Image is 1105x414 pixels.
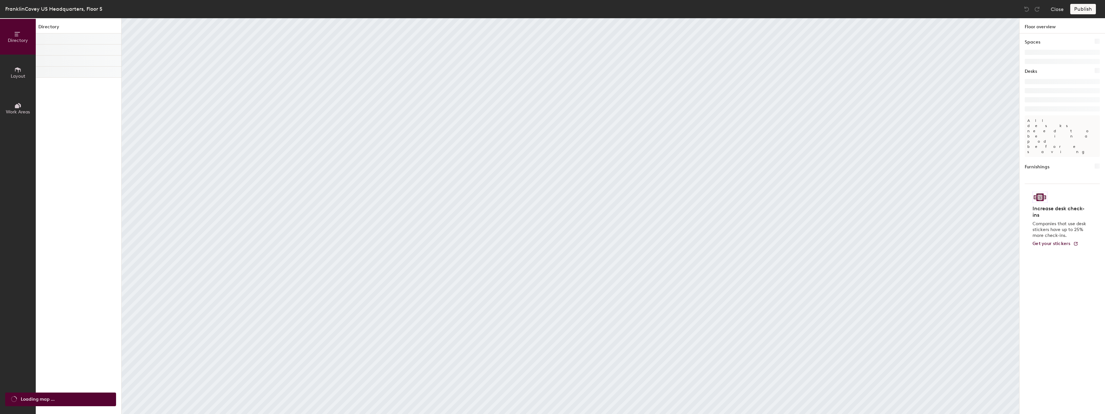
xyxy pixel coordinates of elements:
[1033,241,1071,246] span: Get your stickers
[1023,6,1030,12] img: Undo
[122,18,1019,414] canvas: Map
[1033,241,1078,247] a: Get your stickers
[1033,221,1088,239] p: Companies that use desk stickers have up to 25% more check-ins.
[1033,192,1047,203] img: Sticker logo
[1034,6,1040,12] img: Redo
[1025,39,1040,46] h1: Spaces
[6,109,30,115] span: Work Areas
[5,5,102,13] div: FranklinCovey US Headquarters, Floor 5
[21,396,55,403] span: Loading map ...
[36,23,121,33] h1: Directory
[11,73,25,79] span: Layout
[8,38,28,43] span: Directory
[1025,115,1100,157] p: All desks need to be in a pod before saving
[1051,4,1064,14] button: Close
[1019,18,1105,33] h1: Floor overview
[1025,68,1037,75] h1: Desks
[1025,163,1049,171] h1: Furnishings
[1033,205,1088,218] h4: Increase desk check-ins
